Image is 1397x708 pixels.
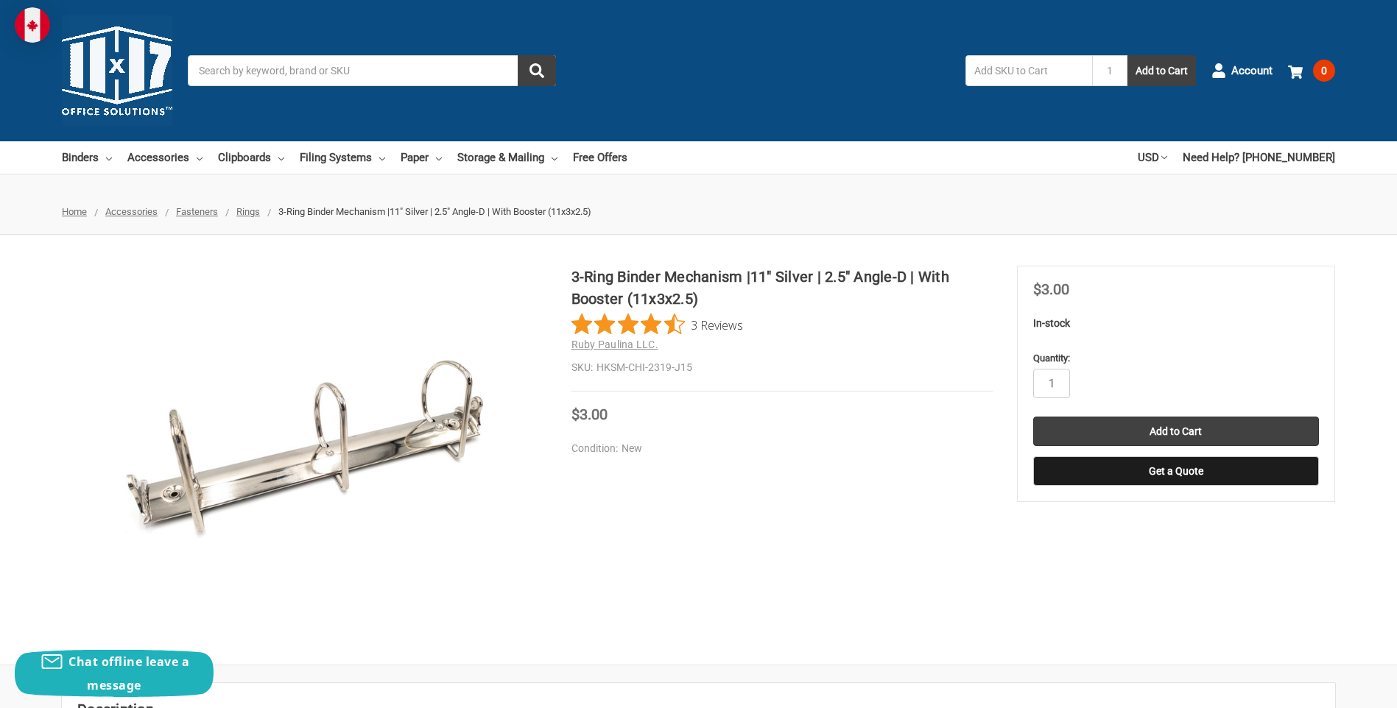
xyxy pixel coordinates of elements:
span: $3.00 [1033,280,1069,298]
a: Accessories [127,141,203,174]
a: 0 [1288,52,1335,90]
a: USD [1138,141,1167,174]
span: 0 [1313,60,1335,82]
a: Paper [401,141,442,174]
button: Add to Cart [1127,55,1196,86]
dt: Condition: [571,441,618,456]
a: Binders [62,141,112,174]
label: Quantity: [1033,351,1319,366]
input: Add SKU to Cart [965,55,1092,86]
h1: 3-Ring Binder Mechanism |11" Silver | 2.5" Angle-D | With Booster (11x3x2.5) [571,266,993,310]
button: Get a Quote [1033,456,1319,486]
img: duty and tax information for Canada [15,7,50,43]
a: Fasteners [176,206,218,217]
input: Search by keyword, brand or SKU [188,55,556,86]
dd: HKSM-CHI-2319-J15 [571,360,993,375]
a: Filing Systems [300,141,385,174]
a: Need Help? [PHONE_NUMBER] [1183,141,1335,174]
span: 3-Ring Binder Mechanism |11" Silver | 2.5" Angle-D | With Booster (11x3x2.5) [278,206,591,217]
span: 3 Reviews [691,314,743,336]
button: Chat offline leave a message [15,650,214,697]
span: Chat offline leave a message [68,654,189,693]
a: Rings [236,206,260,217]
button: Rated 4.3 out of 5 stars from 3 reviews. Jump to reviews. [571,314,743,336]
dt: SKU: [571,360,593,375]
a: Home [62,206,87,217]
a: Free Offers [573,141,627,174]
a: Accessories [105,206,158,217]
a: Clipboards [218,141,284,174]
p: In-stock [1033,316,1319,331]
img: 11x17.com [62,15,172,126]
span: $3.00 [571,406,608,423]
span: Account [1231,63,1273,79]
a: Account [1211,52,1273,90]
dd: New [571,441,986,456]
img: 3-Ring Binder Mechanism |11" Silver | 2.5" Angle-D | With Booster (11x3x2.5) [120,355,488,544]
input: Add to Cart [1033,417,1319,446]
a: Ruby Paulina LLC. [571,339,658,350]
a: Storage & Mailing [457,141,557,174]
